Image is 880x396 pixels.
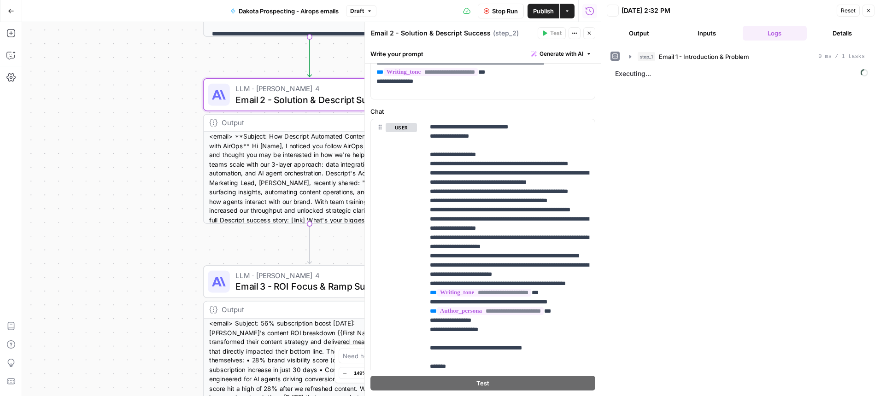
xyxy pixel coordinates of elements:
[346,5,376,17] button: Draft
[550,29,562,37] span: Test
[350,7,364,15] span: Draft
[624,49,870,64] button: 0 ms / 1 tasks
[222,304,378,315] div: Output
[204,132,416,234] div: <email> **Subject: How Descript Automated Content Operations with AirOps** Hi [Name], I noticed y...
[607,26,671,41] button: Output
[307,224,311,264] g: Edge from step_2 to step_3
[370,376,595,390] button: Test
[235,280,378,293] span: Email 3 - ROI Focus & Ramp Success
[528,48,595,60] button: Generate with AI
[841,6,856,15] span: Reset
[533,6,554,16] span: Publish
[307,37,311,77] g: Edge from step_1 to step_2
[493,29,519,38] span: ( step_2 )
[743,26,807,41] button: Logs
[478,4,524,18] button: Stop Run
[235,270,378,281] span: LLM · [PERSON_NAME] 4
[612,66,871,81] span: Executing...
[638,52,655,61] span: step_1
[659,52,749,61] span: Email 1 - Introduction & Problem
[222,117,378,128] div: Output
[675,26,739,41] button: Inputs
[225,4,344,18] button: Dakota Prospecting - Airops emails
[837,5,860,17] button: Reset
[203,78,417,224] div: LLM · [PERSON_NAME] 4Email 2 - Solution & Descript SuccessStep 2Output<email> **Subject: How Desc...
[365,44,601,63] div: Write your prompt
[354,369,367,377] span: 149%
[528,4,559,18] button: Publish
[538,27,566,39] button: Test
[818,52,865,61] span: 0 ms / 1 tasks
[476,379,489,388] span: Test
[386,123,417,132] button: user
[371,29,491,38] textarea: Email 2 - Solution & Descript Success
[810,26,874,41] button: Details
[492,6,518,16] span: Stop Run
[235,83,378,94] span: LLM · [PERSON_NAME] 4
[235,93,378,106] span: Email 2 - Solution & Descript Success
[540,50,583,58] span: Generate with AI
[370,107,595,116] label: Chat
[239,6,339,16] span: Dakota Prospecting - Airops emails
